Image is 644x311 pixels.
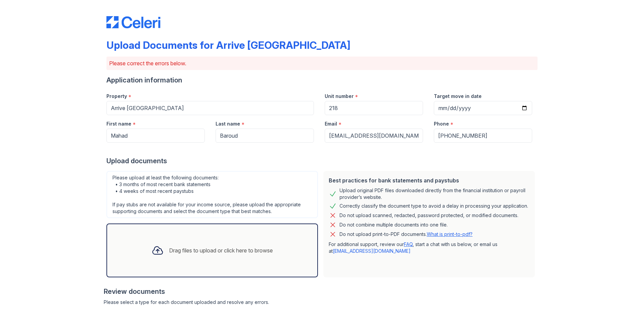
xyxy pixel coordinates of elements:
[340,187,529,201] div: Upload original PDF files downloaded directly from the financial institution or payroll provider’...
[325,120,337,127] label: Email
[325,93,354,100] label: Unit number
[216,120,240,127] label: Last name
[434,93,482,100] label: Target move in date
[340,202,528,210] div: Correctly classify the document type to avoid a delay in processing your application.
[333,248,411,254] a: [EMAIL_ADDRESS][DOMAIN_NAME]
[106,16,160,28] img: CE_Logo_Blue-a8612792a0a2168367f1c8372b55b34899dd931a85d93a1a3d3e32e68fde9ad4.png
[340,221,448,229] div: Do not combine multiple documents into one file.
[434,120,449,127] label: Phone
[106,120,131,127] label: First name
[340,231,473,238] p: Do not upload print-to-PDF documents.
[427,231,473,237] a: What is print-to-pdf?
[404,241,413,247] a: FAQ
[340,211,518,219] div: Do not upload scanned, redacted, password protected, or modified documents.
[106,171,318,218] div: Please upload at least the following documents: • 3 months of most recent bank statements • 4 wee...
[329,176,529,184] div: Best practices for bank statements and paystubs
[109,59,535,67] p: Please correct the errors below.
[106,156,538,166] div: Upload documents
[106,93,127,100] label: Property
[104,287,538,296] div: Review documents
[169,246,273,254] div: Drag files to upload or click here to browse
[106,75,538,85] div: Application information
[104,299,538,306] div: Please select a type for each document uploaded and resolve any errors.
[329,241,529,254] p: For additional support, review our , start a chat with us below, or email us at
[106,39,350,51] div: Upload Documents for Arrive [GEOGRAPHIC_DATA]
